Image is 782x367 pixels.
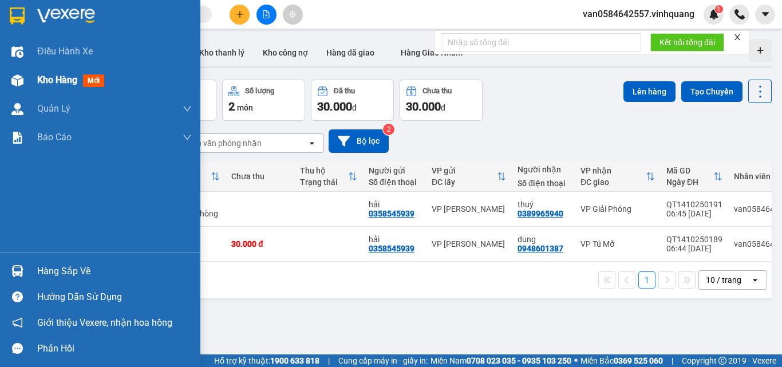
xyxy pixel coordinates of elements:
strong: : [DOMAIN_NAME] [22,19,92,41]
span: | [672,354,673,367]
span: 2 [228,100,235,113]
div: Người gửi [369,166,420,175]
span: Điều hành xe [37,44,93,58]
img: solution-icon [11,132,23,144]
button: Kết nối tổng đài [650,33,724,52]
strong: 1900 633 818 [270,356,319,365]
div: 0948601387 [518,244,563,253]
div: dung [518,235,569,244]
div: 06:45 [DATE] [666,209,722,218]
svg: open [751,275,760,285]
img: warehouse-icon [11,265,23,277]
div: VP nhận [580,166,646,175]
th: Toggle SortBy [575,161,661,192]
strong: Hotline : 0889 23 23 23 [20,8,94,17]
div: Chưa thu [231,172,289,181]
span: notification [12,317,23,328]
span: VP gửi: [9,46,124,71]
span: ⚪️ [574,358,578,363]
span: copyright [718,357,726,365]
div: Chưa thu [422,87,452,95]
div: thuý [518,200,569,209]
span: 30.000 [406,100,441,113]
span: Hàng Giao Nhầm [401,48,463,57]
span: Quản Lý [37,101,70,116]
sup: 2 [383,124,394,135]
button: 1 [638,271,655,289]
img: logo-vxr [10,7,25,25]
div: ĐC giao [580,177,646,187]
div: 30.000 đ [231,239,289,248]
button: Hàng đã giao [317,39,384,66]
div: Đã thu [334,87,355,95]
span: 14 ngõ 39 Tú Mỡ [132,59,177,96]
span: Kết nối tổng đài [659,36,715,49]
div: QT1410250191 [666,200,722,209]
button: Chưa thu30.000đ [400,80,483,121]
span: 30.000 [317,100,352,113]
span: mới [83,74,104,87]
div: Số lượng [245,87,274,95]
img: warehouse-icon [11,103,23,115]
th: Toggle SortBy [294,161,363,192]
div: VP gửi [432,166,497,175]
div: VP [PERSON_NAME] [432,239,506,248]
span: VP nhận: [132,46,177,96]
div: Mã GD [666,166,713,175]
span: 1 [717,5,721,13]
span: message [12,343,23,354]
div: ĐC lấy [432,177,497,187]
span: Miền Bắc [580,354,663,367]
div: 0358545939 [369,209,414,218]
button: plus [230,5,250,25]
span: question-circle [12,291,23,302]
div: QT1410250189 [666,235,722,244]
span: Kho hàng [37,74,77,85]
div: Thu hộ [300,166,348,175]
button: Bộ lọc [329,129,389,153]
div: Ngày ĐH [666,177,713,187]
span: plus [236,10,244,18]
span: Báo cáo [37,130,72,144]
button: aim [283,5,303,25]
button: Đã thu30.000đ [311,80,394,121]
div: Người nhận [518,165,569,174]
button: Kho công nợ [254,39,317,66]
div: hải [369,200,420,209]
button: Kho thanh lý [190,39,254,66]
img: warehouse-icon [11,46,23,58]
div: Phản hồi [37,340,192,357]
div: Chọn văn phòng nhận [183,137,262,149]
input: Nhập số tổng đài [441,33,641,52]
strong: Người gửi: [8,76,44,85]
img: icon-new-feature [709,9,719,19]
span: file-add [262,10,270,18]
span: Giới thiệu Vexere, nhận hoa hồng [37,315,172,330]
span: món [237,103,253,112]
div: VP Giải Phóng [580,204,655,214]
div: hải [369,235,420,244]
div: 10 / trang [706,274,741,286]
div: 06:44 [DATE] [666,244,722,253]
span: down [183,133,192,142]
span: van0584642557.vinhquang [574,7,704,21]
div: 0358545939 [369,244,414,253]
button: file-add [256,5,277,25]
sup: 1 [715,5,723,13]
strong: 0708 023 035 - 0935 103 250 [467,356,571,365]
span: caret-down [760,9,771,19]
span: Miền Nam [431,354,571,367]
span: down [183,104,192,113]
div: VP [PERSON_NAME] [432,204,506,214]
span: | [328,354,330,367]
span: hải [45,76,56,85]
button: Tạo Chuyến [681,81,742,102]
div: Hàng sắp về [37,263,192,280]
div: Số điện thoại [518,179,569,188]
span: Website [43,21,70,29]
div: Hướng dẫn sử dụng [37,289,192,306]
div: VP Tú Mỡ [580,239,655,248]
span: đ [352,103,357,112]
span: đ [441,103,445,112]
span: Cung cấp máy in - giấy in: [338,354,428,367]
